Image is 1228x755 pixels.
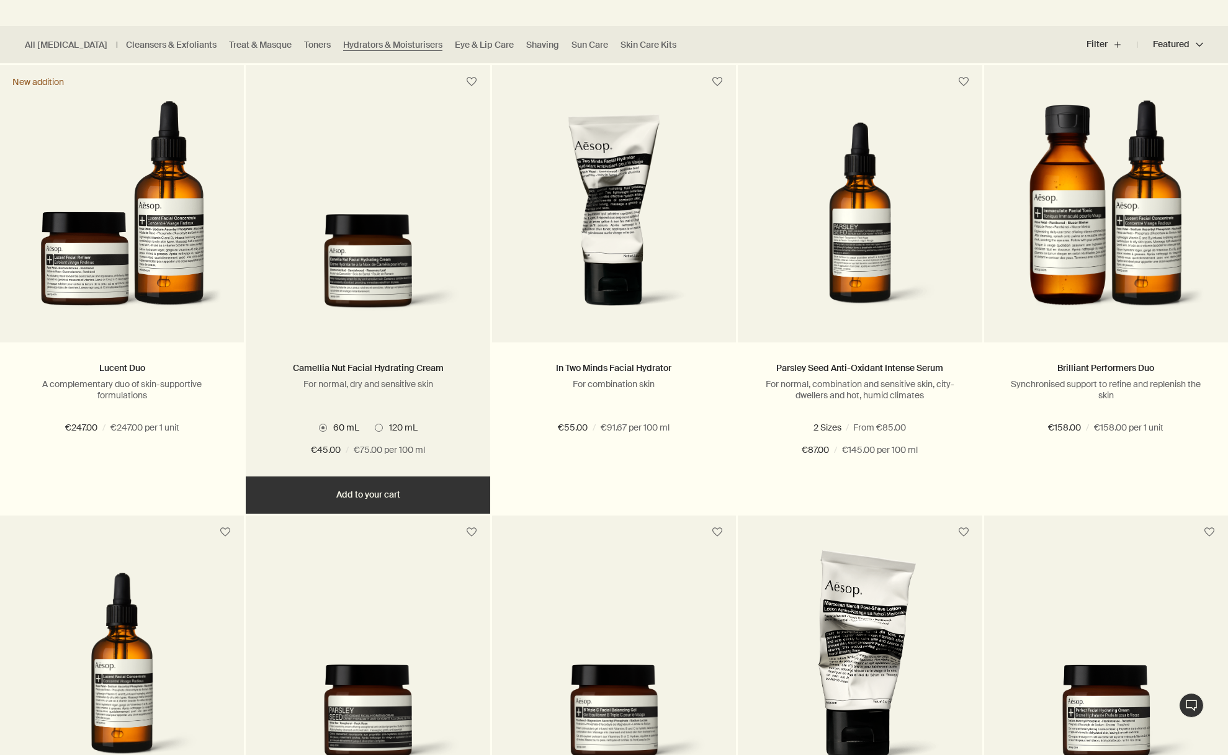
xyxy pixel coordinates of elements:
span: €75.00 per 100 ml [354,443,425,458]
p: For normal, combination and sensitive skin, city-dwellers and hot, humid climates [756,378,963,401]
span: €87.00 [802,443,829,458]
a: Cleansers & Exfoliants [126,39,217,51]
a: Parsley Seed Anti-Oxidant Intense Serum [776,362,943,373]
a: Camellia Nut Facial Hydrating Cream in amber glass jar [246,99,490,342]
span: €145.00 per 100 ml [842,443,918,458]
button: Save to cabinet [460,71,483,93]
button: Add to your cart - €45.00 [246,476,490,514]
span: €45.00 [311,443,341,458]
a: In Two Minds Facial Hydrator in 60ml tube [492,99,736,342]
span: / [102,421,105,436]
span: 60 mL [811,422,843,433]
button: Featured [1137,30,1203,60]
a: In Two Minds Facial Hydrator [556,362,671,373]
span: / [346,443,349,458]
p: A complementary duo of skin-supportive formulations [19,378,225,401]
span: €158.00 [1048,421,1081,436]
span: 120 mL [383,422,418,433]
a: Parsley Seed Anti Oxidant Intense Serum 60mL in amber bottle [738,99,982,342]
a: Eye & Lip Care [455,39,514,51]
a: Brilliant Performers Duo [1057,362,1154,373]
a: Shaving [526,39,559,51]
span: / [1086,421,1089,436]
a: Treat & Masque [229,39,292,51]
span: 60 mL refill [867,422,917,433]
p: For combination skin [511,378,717,390]
button: Save to cabinet [706,521,728,543]
button: Save to cabinet [952,521,975,543]
span: / [593,421,596,436]
span: €91.67 per 100 ml [601,421,670,436]
a: All [MEDICAL_DATA] [25,39,107,51]
button: Save to cabinet [706,71,728,93]
a: Lucent Duo [99,362,145,373]
button: Save to cabinet [952,71,975,93]
button: Save to cabinet [1198,521,1221,543]
div: New addition [12,76,64,87]
a: Toners [304,39,331,51]
p: For normal, dry and sensitive skin [264,378,471,390]
span: 60 mL [327,422,359,433]
a: Immaculate facial tonic and Lucent facial concentrate bottles placed next to each other [984,99,1228,342]
span: €158.00 per 1 unit [1094,421,1163,436]
button: Save to cabinet [460,521,483,543]
p: Synchronised support to refine and replenish the skin [1003,378,1209,401]
a: Camellia Nut Facial Hydrating Cream [293,362,444,373]
button: Chat en direct [1179,693,1204,718]
a: Sun Care [571,39,608,51]
img: Lucent Facial Refiner 60mL and Lucent Facial Concentrate 100mL [23,99,222,324]
button: Filter [1087,30,1137,60]
span: / [834,443,837,458]
span: €247.00 per 1 unit [110,421,179,436]
img: Parsley Seed Anti Oxidant Intense Serum 60mL in amber bottle [756,122,963,324]
span: €247.00 [65,421,97,436]
button: Save to cabinet [214,521,236,543]
span: €55.00 [558,421,588,436]
img: Camellia Nut Facial Hydrating Cream in amber glass jar [264,214,471,324]
a: Hydrators & Moisturisers [343,39,442,51]
img: In Two Minds Facial Hydrator in 60ml tube [511,114,717,324]
img: Immaculate facial tonic and Lucent facial concentrate bottles placed next to each other [1006,99,1205,324]
a: Skin Care Kits [621,39,676,51]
